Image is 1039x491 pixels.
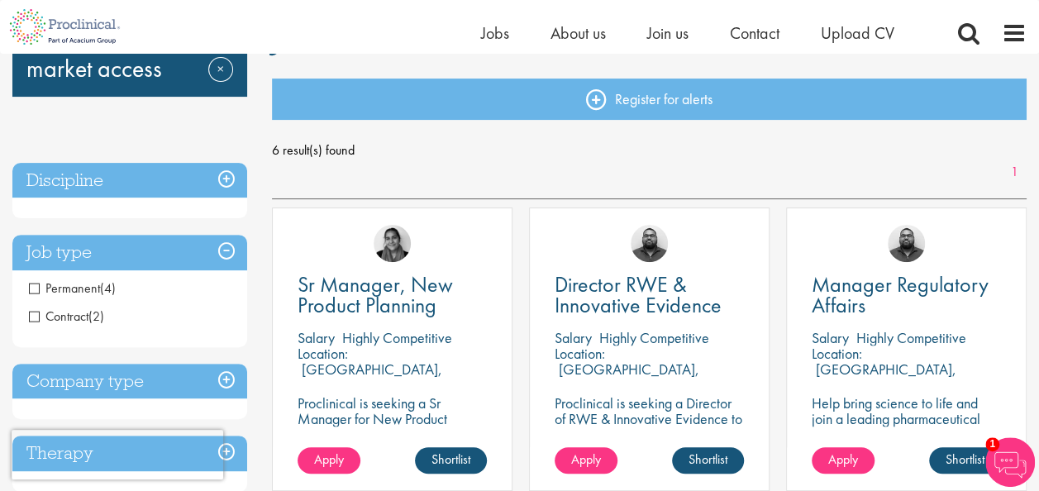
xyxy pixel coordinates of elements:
p: [GEOGRAPHIC_DATA], [GEOGRAPHIC_DATA] [555,360,699,394]
span: Location: [812,344,862,363]
span: Manager Regulatory Affairs [812,270,989,319]
a: Apply [812,447,875,474]
p: Highly Competitive [599,328,709,347]
span: Sr Manager, New Product Planning [298,270,453,319]
a: Shortlist [672,447,744,474]
span: Director RWE & Innovative Evidence [555,270,722,319]
span: Salary [812,328,849,347]
a: Jobs [481,22,509,44]
a: Apply [555,447,617,474]
a: Manager Regulatory Affairs [812,274,1001,316]
span: Salary [298,328,335,347]
span: (4) [100,279,116,297]
a: 1 [1003,163,1027,182]
span: Location: [298,344,348,363]
p: Proclinical is seeking a Sr Manager for New Product Planning to join a dynamic team on a permanen... [298,395,487,458]
a: Remove [208,57,233,105]
span: Permanent [29,279,116,297]
h3: Job type [12,235,247,270]
a: Shortlist [929,447,1001,474]
p: Highly Competitive [856,328,966,347]
span: Location: [555,344,605,363]
p: [GEOGRAPHIC_DATA], [GEOGRAPHIC_DATA] [298,360,442,394]
a: Shortlist [415,447,487,474]
a: Join us [647,22,689,44]
span: Salary [555,328,592,347]
span: Apply [571,450,601,468]
p: [GEOGRAPHIC_DATA], [GEOGRAPHIC_DATA] [812,360,956,394]
a: Director RWE & Innovative Evidence [555,274,744,316]
img: Anjali Parbhu [374,225,411,262]
img: Ashley Bennett [631,225,668,262]
img: Ashley Bennett [888,225,925,262]
p: Highly Competitive [342,328,452,347]
p: Proclinical is seeking a Director of RWE & Innovative Evidence to join our client's team in [GEOG... [555,395,744,458]
p: Help bring science to life and join a leading pharmaceutical company to play a key role in delive... [812,395,1001,474]
h3: Company type [12,364,247,399]
span: Permanent [29,279,100,297]
h3: Discipline [12,163,247,198]
span: Apply [828,450,858,468]
span: Contract [29,307,104,325]
a: Upload CV [821,22,894,44]
a: Sr Manager, New Product Planning [298,274,487,316]
a: About us [550,22,606,44]
span: Apply [314,450,344,468]
a: Register for alerts [272,79,1027,120]
iframe: reCAPTCHA [12,430,223,479]
img: Chatbot [985,437,1035,487]
span: Contract [29,307,88,325]
span: (2) [88,307,104,325]
span: 1 [985,437,999,451]
div: market access [12,26,247,97]
a: Apply [298,447,360,474]
a: Contact [730,22,779,44]
span: 6 result(s) found [272,138,1027,163]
